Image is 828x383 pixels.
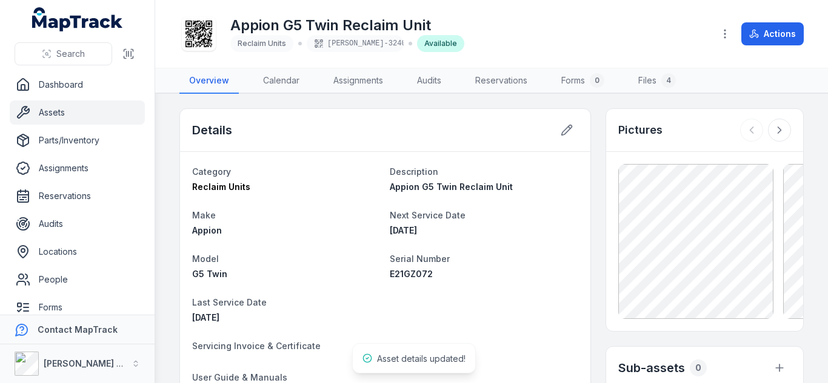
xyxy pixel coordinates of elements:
[10,73,145,97] a: Dashboard
[10,184,145,208] a: Reservations
[192,312,219,322] time: 19/08/2025, 12:00:00 am
[10,240,145,264] a: Locations
[390,210,466,220] span: Next Service Date
[192,341,321,351] span: Servicing Invoice & Certificate
[10,100,145,125] a: Assets
[324,68,393,94] a: Assignments
[192,372,287,382] span: User Guide & Manuals
[390,225,417,235] span: [DATE]
[661,73,676,88] div: 4
[10,156,145,180] a: Assignments
[192,210,216,220] span: Make
[179,68,239,94] a: Overview
[10,267,145,292] a: People
[10,295,145,319] a: Forms
[390,166,438,177] span: Description
[690,359,707,376] div: 0
[10,128,145,152] a: Parts/Inventory
[390,225,417,235] time: 19/08/2026, 12:00:00 am
[618,122,663,139] h3: Pictures
[192,269,227,279] span: G5 Twin
[10,212,145,236] a: Audits
[192,225,222,235] span: Appion
[192,166,231,177] span: Category
[390,182,513,192] span: Appion G5 Twin Reclaim Unit
[552,68,614,94] a: Forms0
[618,359,685,376] h2: Sub-assets
[629,68,686,94] a: Files4
[56,48,85,60] span: Search
[15,42,112,65] button: Search
[741,22,804,45] button: Actions
[38,324,118,335] strong: Contact MapTrack
[417,35,464,52] div: Available
[407,68,451,94] a: Audits
[192,182,250,192] span: Reclaim Units
[230,16,464,35] h1: Appion G5 Twin Reclaim Unit
[192,254,219,264] span: Model
[390,269,433,279] span: E21GZ072
[253,68,309,94] a: Calendar
[192,312,219,322] span: [DATE]
[192,297,267,307] span: Last Service Date
[44,358,128,368] strong: [PERSON_NAME] Air
[192,122,232,139] h2: Details
[466,68,537,94] a: Reservations
[390,254,450,264] span: Serial Number
[238,39,286,48] span: Reclaim Units
[307,35,404,52] div: [PERSON_NAME]-3240
[590,73,604,88] div: 0
[32,7,123,31] a: MapTrack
